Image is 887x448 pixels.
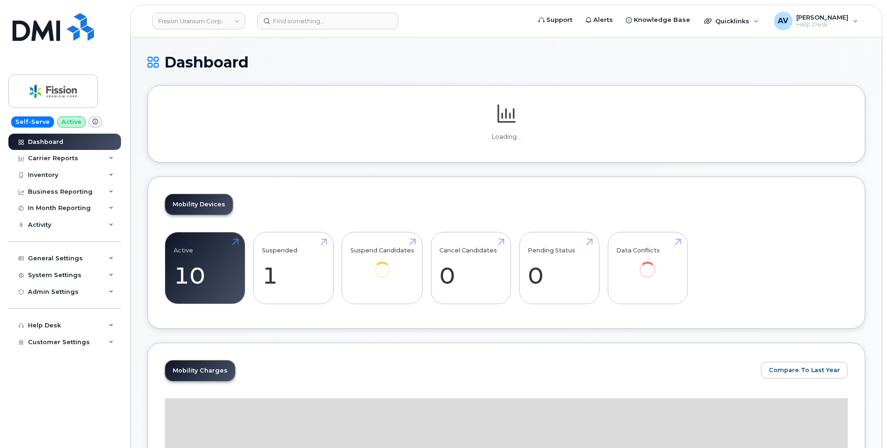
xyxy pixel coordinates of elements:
[165,194,233,215] a: Mobility Devices
[148,54,865,70] h1: Dashboard
[761,362,848,379] button: Compare To Last Year
[262,238,325,299] a: Suspended 1
[439,238,502,299] a: Cancel Candidates 0
[174,238,236,299] a: Active 10
[165,360,235,381] a: Mobility Charges
[616,238,679,291] a: Data Conflicts
[528,238,591,299] a: Pending Status 0
[769,366,840,374] span: Compare To Last Year
[350,238,414,291] a: Suspend Candidates
[165,133,848,141] p: Loading...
